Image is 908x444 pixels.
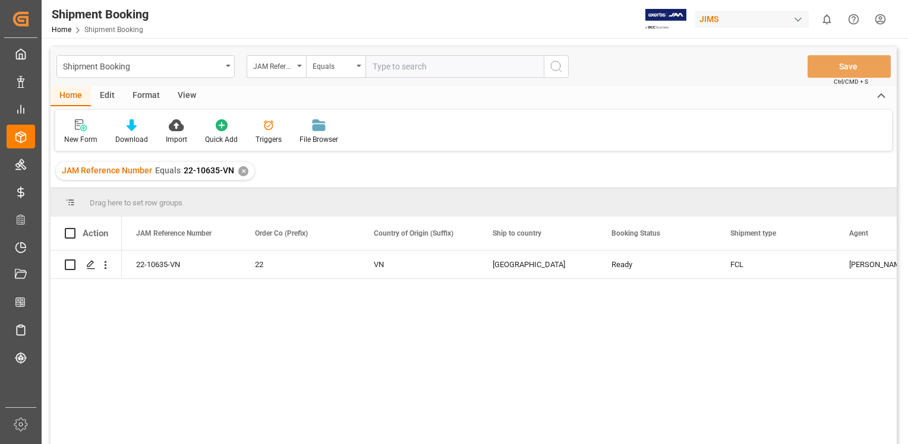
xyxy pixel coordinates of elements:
[365,55,544,78] input: Type to search
[849,229,868,237] span: Agent
[299,134,338,145] div: File Browser
[253,58,294,72] div: JAM Reference Number
[493,251,583,278] div: [GEOGRAPHIC_DATA]
[306,55,365,78] button: open menu
[62,166,152,175] span: JAM Reference Number
[695,11,809,28] div: JIMS
[313,58,353,72] div: Equals
[255,251,345,278] div: 22
[91,86,124,106] div: Edit
[374,229,453,237] span: Country of Origin (Suffix)
[63,58,222,73] div: Shipment Booking
[51,86,91,106] div: Home
[124,86,169,106] div: Format
[136,229,212,237] span: JAM Reference Number
[122,250,241,278] div: 22-10635-VN
[64,134,97,145] div: New Form
[695,8,814,30] button: JIMS
[52,5,149,23] div: Shipment Booking
[730,251,821,278] div: FCL
[493,229,541,237] span: Ship to country
[814,6,840,33] button: show 0 new notifications
[374,251,464,278] div: VN
[730,229,776,237] span: Shipment type
[611,251,702,278] div: Ready
[56,55,235,78] button: open menu
[52,26,71,34] a: Home
[184,166,234,175] span: 22-10635-VN
[255,229,308,237] span: Order Co (Prefix)
[247,55,306,78] button: open menu
[256,134,282,145] div: Triggers
[83,228,108,239] div: Action
[808,55,891,78] button: Save
[840,6,867,33] button: Help Center
[51,250,122,279] div: Press SPACE to select this row.
[90,198,182,207] span: Drag here to set row groups
[238,166,248,176] div: ✕
[645,9,686,30] img: Exertis%20JAM%20-%20Email%20Logo.jpg_1722504956.jpg
[166,134,187,145] div: Import
[544,55,569,78] button: search button
[205,134,238,145] div: Quick Add
[155,166,181,175] span: Equals
[834,77,868,86] span: Ctrl/CMD + S
[611,229,660,237] span: Booking Status
[169,86,205,106] div: View
[115,134,148,145] div: Download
